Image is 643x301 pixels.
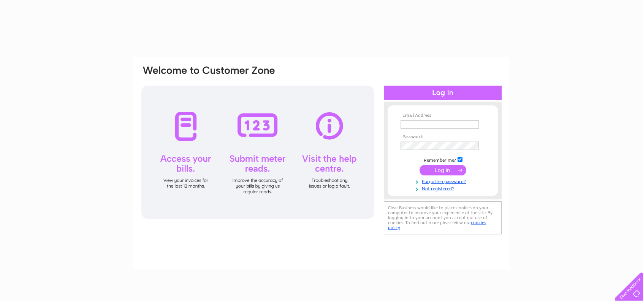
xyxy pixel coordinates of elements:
div: Clear Business would like to place cookies on your computer to improve your experience of the sit... [384,201,502,234]
a: Not registered? [401,185,487,192]
a: cookies policy [388,220,486,230]
th: Password: [399,134,487,140]
a: Forgotten password? [401,177,487,185]
th: Email Address: [399,113,487,118]
td: Remember me? [399,156,487,163]
input: Submit [420,165,466,175]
